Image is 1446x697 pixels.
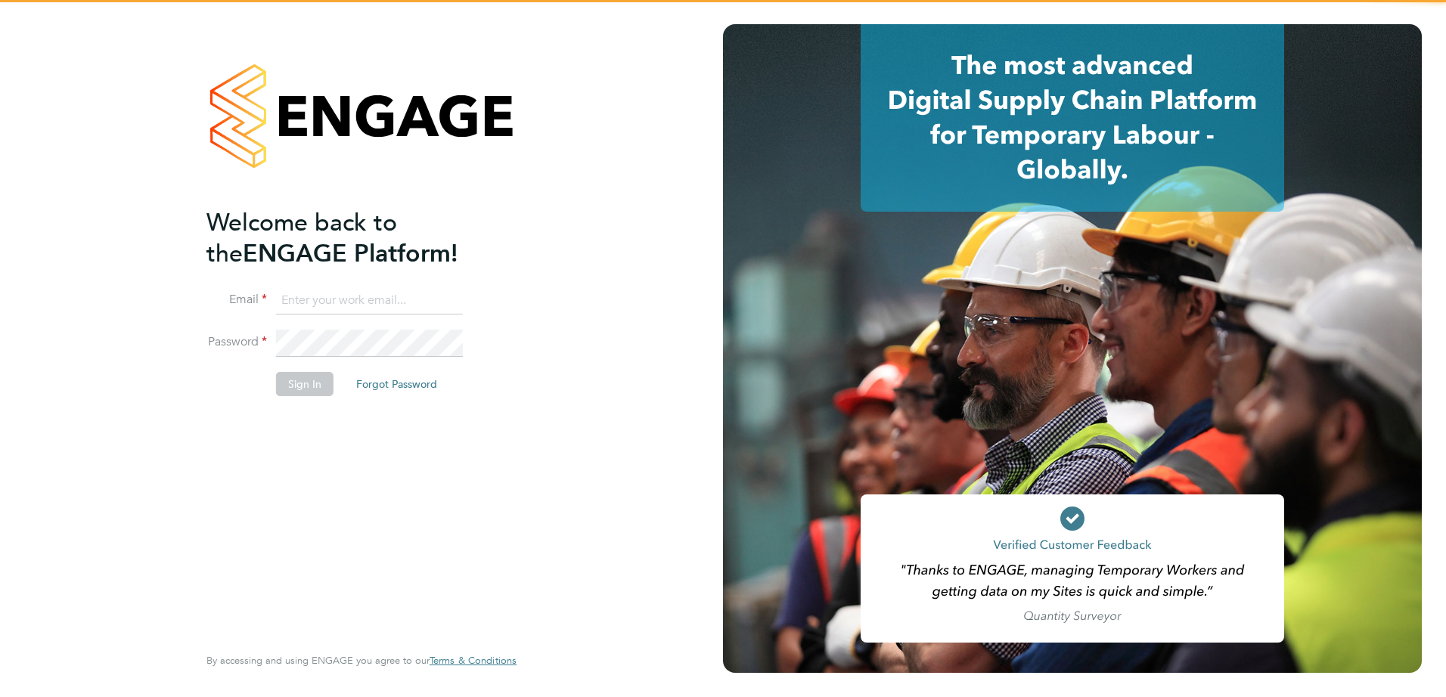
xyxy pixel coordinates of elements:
[206,334,267,350] label: Password
[206,207,501,269] h2: ENGAGE Platform!
[430,654,517,667] span: Terms & Conditions
[206,654,517,667] span: By accessing and using ENGAGE you agree to our
[344,372,449,396] button: Forgot Password
[206,292,267,308] label: Email
[276,372,334,396] button: Sign In
[206,208,397,268] span: Welcome back to the
[276,287,463,314] input: Enter your work email...
[430,655,517,667] a: Terms & Conditions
